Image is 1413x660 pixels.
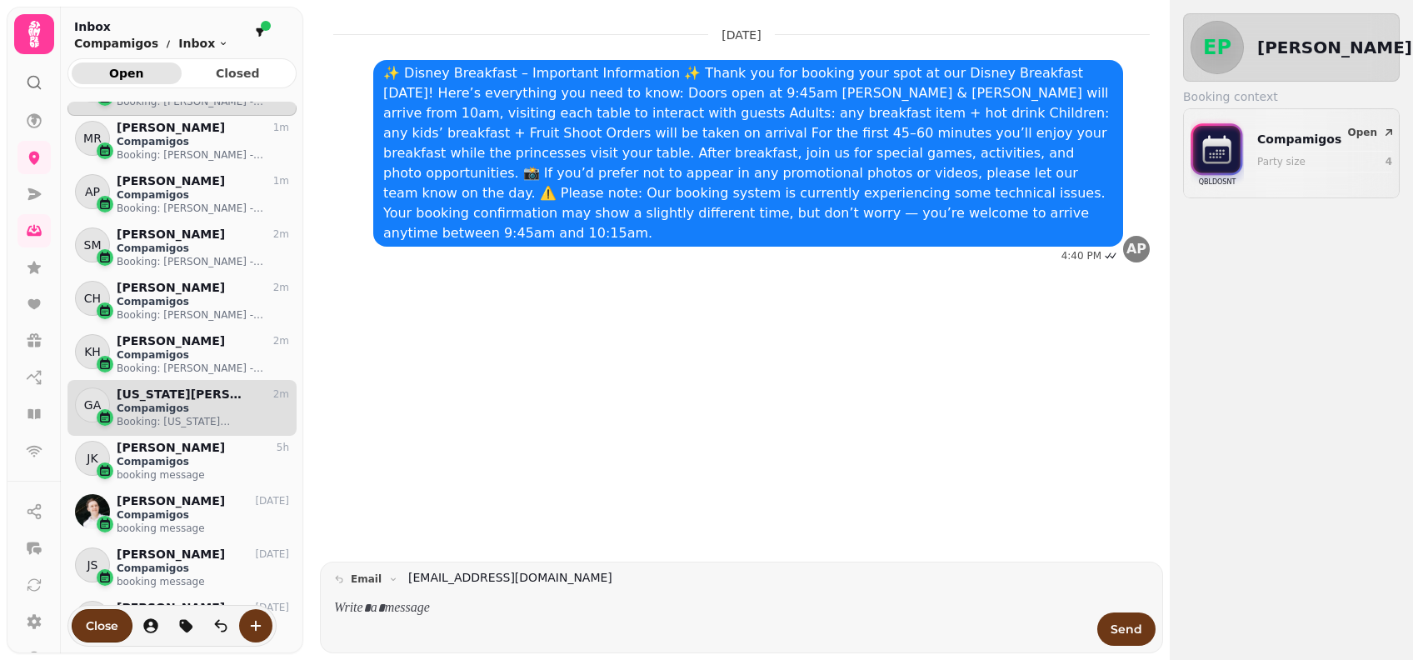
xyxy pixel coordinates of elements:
[117,415,289,428] p: Booking: [US_STATE][PERSON_NAME] - [DATE] 9:45 AM
[117,441,225,455] p: [PERSON_NAME]
[117,494,225,508] p: [PERSON_NAME]
[255,547,289,561] p: [DATE]
[1191,116,1392,191] div: bookings-iconQBLDOSNTCompamigosParty size4Open
[1348,127,1377,137] span: Open
[87,557,97,573] span: JS
[72,609,132,642] button: Close
[273,334,289,347] p: 2m
[117,188,289,202] p: Compamigos
[85,183,100,200] span: AP
[117,95,289,108] p: Booking: [PERSON_NAME] - [DATE] 10:00 AM
[255,601,289,614] p: [DATE]
[67,102,297,646] div: grid
[273,121,289,134] p: 1m
[117,295,289,308] p: Compamigos
[117,227,225,242] p: [PERSON_NAME]
[117,121,225,135] p: [PERSON_NAME]
[1191,116,1244,187] img: bookings-icon
[117,334,225,348] p: [PERSON_NAME]
[1386,155,1392,168] p: 4
[72,62,182,84] button: Open
[273,227,289,241] p: 2m
[117,148,289,162] p: Booking: [PERSON_NAME] - [DATE] 10:00 AM
[721,27,761,43] p: [DATE]
[117,308,289,322] p: Booking: [PERSON_NAME] - [DATE] 9:45 AM
[1341,122,1402,142] button: Open
[117,387,246,402] p: [US_STATE][PERSON_NAME]
[74,35,158,52] p: Compamigos
[117,281,225,295] p: [PERSON_NAME]
[84,397,101,413] span: GA
[183,62,293,84] button: Closed
[84,343,101,360] span: KH
[117,455,289,468] p: Compamigos
[1257,131,1351,147] p: Compamigos
[117,547,225,562] p: [PERSON_NAME]
[197,67,280,79] span: Closed
[1126,242,1146,256] span: AP
[85,67,168,79] span: Open
[117,202,289,215] p: Booking: [PERSON_NAME] - [DATE] 9:45 AM
[1183,88,1400,105] label: Booking context
[255,494,289,507] p: [DATE]
[327,569,405,589] button: email
[117,174,225,188] p: [PERSON_NAME]
[1203,37,1231,57] span: EP
[1199,174,1236,191] p: QBLDOSNT
[239,609,272,642] button: create-convo
[117,255,289,268] p: Booking: [PERSON_NAME] - [DATE] 9:45 AM
[83,130,102,147] span: MR
[383,63,1113,243] div: ✨ Disney Breakfast – Important Information ✨ Thank you for booking your spot at our Disney Breakf...
[75,494,110,529] img: Peter Evans
[1061,249,1103,262] div: 4:40 PM
[117,242,289,255] p: Compamigos
[273,387,289,401] p: 2m
[84,237,102,253] span: SM
[1257,36,1412,59] h2: [PERSON_NAME]
[1257,155,1351,168] p: Party size
[273,281,289,294] p: 2m
[74,18,228,35] h2: Inbox
[117,402,289,415] p: Compamigos
[117,135,289,148] p: Compamigos
[84,290,101,307] span: CH
[169,609,202,642] button: tag-thread
[277,441,289,454] p: 5h
[408,569,612,587] a: [EMAIL_ADDRESS][DOMAIN_NAME]
[117,522,289,535] p: booking message
[250,22,270,42] button: filter
[117,348,289,362] p: Compamigos
[273,174,289,187] p: 1m
[178,35,228,52] button: Inbox
[117,562,289,575] p: Compamigos
[117,601,225,615] p: [PERSON_NAME]
[1097,612,1156,646] button: Send
[74,35,228,52] nav: breadcrumb
[1111,623,1142,635] span: Send
[117,575,289,588] p: booking message
[86,620,118,632] span: Close
[87,450,97,467] span: JK
[117,468,289,482] p: booking message
[117,362,289,375] p: Booking: [PERSON_NAME] - [DATE] 9:45 AM
[117,508,289,522] p: Compamigos
[204,609,237,642] button: is-read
